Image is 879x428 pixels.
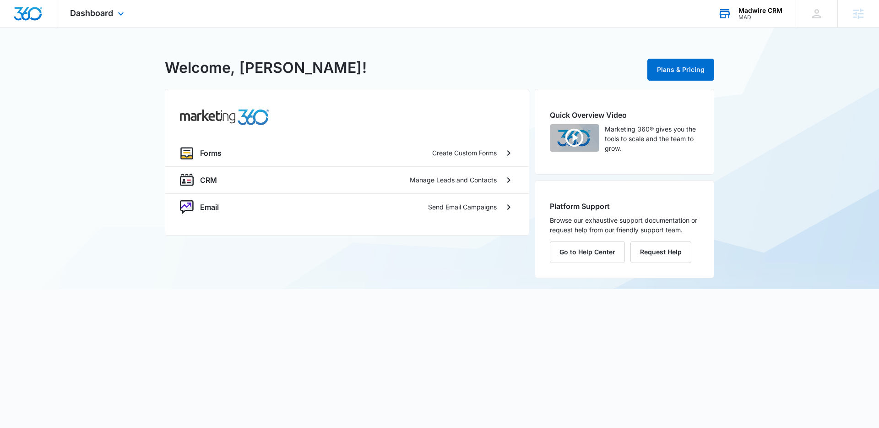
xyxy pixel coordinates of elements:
p: Manage Leads and Contacts [410,175,497,185]
p: Create Custom Forms [432,148,497,158]
img: forms [180,146,194,160]
a: formsFormsCreate Custom Forms [165,140,529,166]
p: Email [200,202,219,213]
img: nurture [180,200,194,214]
p: Marketing 360® gives you the tools to scale and the team to grow. [605,124,699,153]
a: Request Help [630,248,691,256]
p: CRM [200,175,217,186]
p: Send Email Campaigns [428,202,497,212]
h2: Platform Support [550,201,699,212]
img: common.products.marketing.title [180,110,269,125]
a: Go to Help Center [550,248,630,256]
img: Quick Overview Video [550,124,599,152]
div: account name [738,7,782,14]
a: nurtureEmailSend Email Campaigns [165,193,529,220]
button: Go to Help Center [550,241,625,263]
div: account id [738,14,782,21]
h1: Welcome, [PERSON_NAME]! [165,57,367,79]
p: Browse our exhaustive support documentation or request help from our friendly support team. [550,215,699,235]
span: Dashboard [70,8,113,18]
a: Plans & Pricing [647,66,714,73]
a: crmCRMManage Leads and Contacts [165,166,529,193]
img: crm [180,173,194,187]
p: Forms [200,148,222,159]
button: Request Help [630,241,691,263]
button: Plans & Pricing [647,59,714,81]
h2: Quick Overview Video [550,110,699,121]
